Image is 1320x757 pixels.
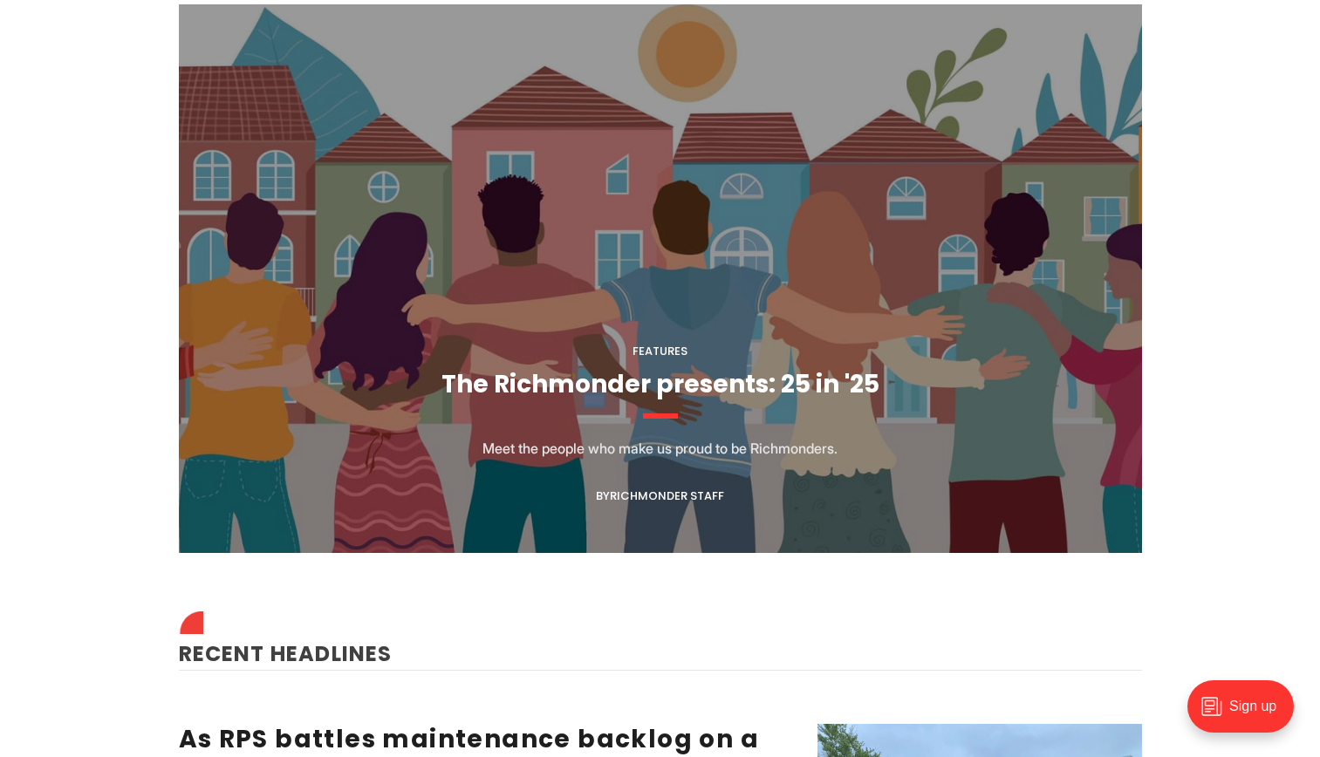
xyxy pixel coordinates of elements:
[1173,672,1320,757] iframe: portal-trigger
[596,489,724,502] div: By
[633,343,687,359] a: Features
[482,438,838,459] p: Meet the people who make us proud to be Richmonders.
[610,488,724,504] a: Richmonder Staff
[441,367,879,401] a: The Richmonder presents: 25 in '25
[179,616,1142,670] h2: Recent Headlines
